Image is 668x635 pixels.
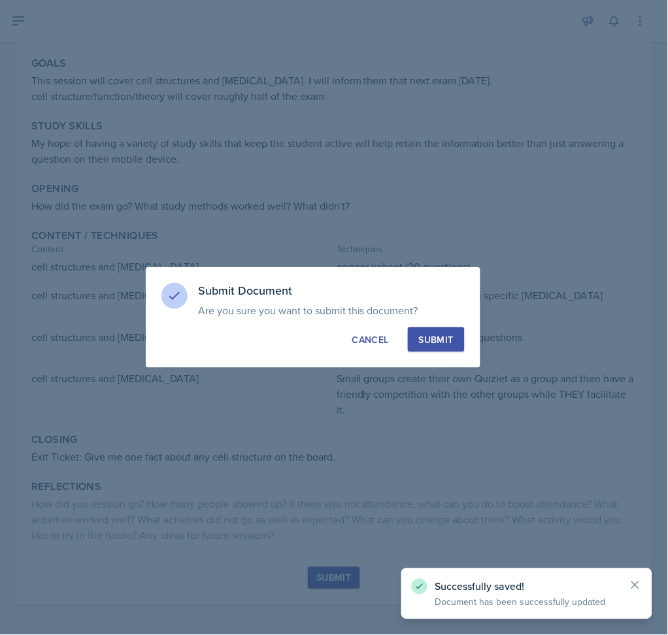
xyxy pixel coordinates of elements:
div: Submit [419,333,454,346]
h3: Submit Document [198,283,465,299]
div: Cancel [352,333,389,346]
p: Document has been successfully updated [435,596,618,609]
p: Successfully saved! [435,580,618,593]
button: Cancel [341,327,400,352]
button: Submit [408,327,465,352]
p: Are you sure you want to submit this document? [198,304,465,317]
